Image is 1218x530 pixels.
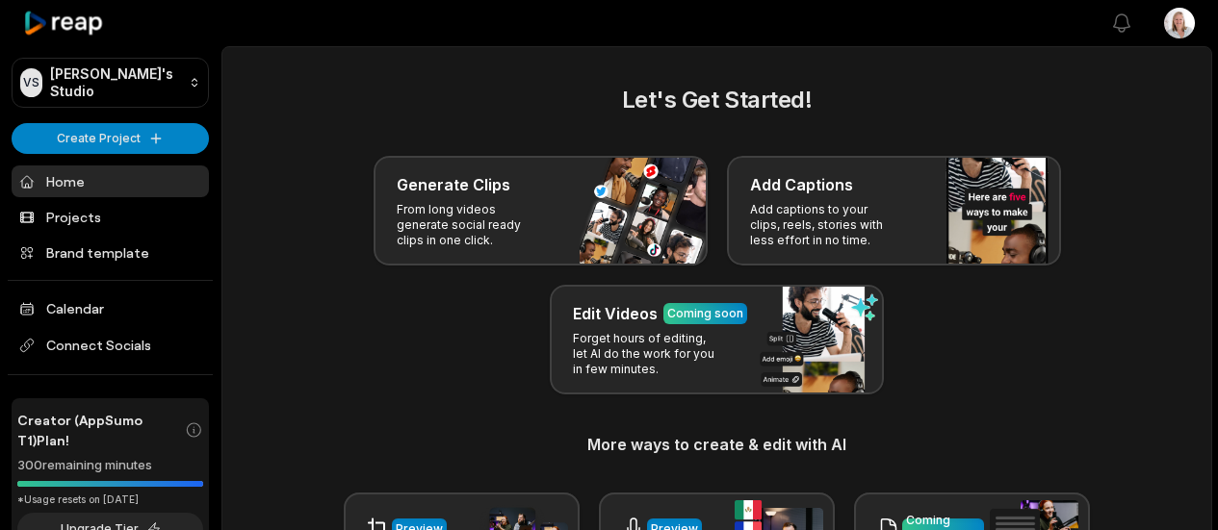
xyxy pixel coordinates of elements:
[50,65,181,100] p: [PERSON_NAME]'s Studio
[12,123,209,154] button: Create Project
[750,173,853,196] h3: Add Captions
[12,165,209,197] a: Home
[246,83,1188,117] h2: Let's Get Started!
[17,410,185,450] span: Creator (AppSumo T1) Plan!
[12,292,209,324] a: Calendar
[573,331,722,377] p: Forget hours of editing, let AI do the work for you in few minutes.
[12,237,209,268] a: Brand template
[12,201,209,233] a: Projects
[17,456,203,475] div: 300 remaining minutes
[667,305,743,322] div: Coming soon
[573,302,658,325] h3: Edit Videos
[17,492,203,507] div: *Usage resets on [DATE]
[246,433,1188,456] h3: More ways to create & edit with AI
[397,202,546,248] p: From long videos generate social ready clips in one click.
[750,202,899,248] p: Add captions to your clips, reels, stories with less effort in no time.
[397,173,510,196] h3: Generate Clips
[20,68,42,97] div: VS
[12,328,209,363] span: Connect Socials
